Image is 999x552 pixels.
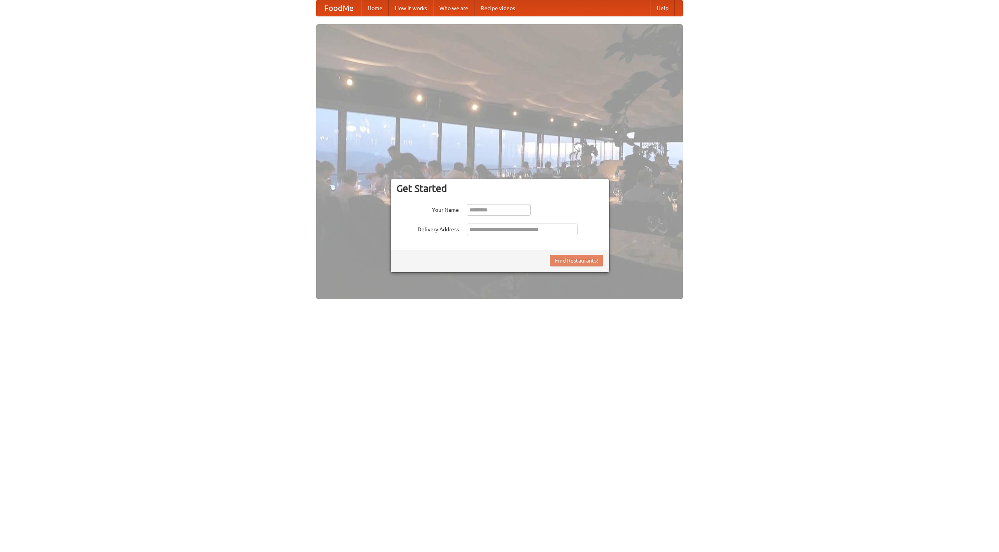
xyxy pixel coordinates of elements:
label: Delivery Address [396,224,459,233]
a: Help [651,0,675,16]
a: Who we are [433,0,475,16]
a: FoodMe [316,0,361,16]
button: Find Restaurants! [550,255,603,266]
a: Recipe videos [475,0,521,16]
a: Home [361,0,389,16]
a: How it works [389,0,433,16]
label: Your Name [396,204,459,214]
h3: Get Started [396,183,603,194]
